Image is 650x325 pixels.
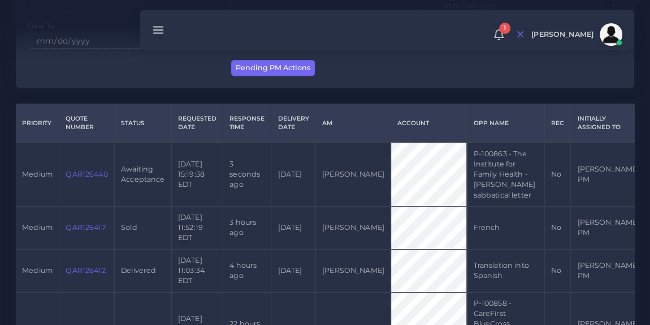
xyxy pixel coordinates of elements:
a: QAR126412 [66,266,105,275]
td: [PERSON_NAME] PM [571,249,646,292]
td: French [467,206,545,249]
th: Priority [16,104,59,143]
th: REC [544,104,570,143]
td: [DATE] 11:52:19 EDT [171,206,223,249]
td: [DATE] [271,142,315,206]
td: 3 seconds ago [223,142,271,206]
td: 3 hours ago [223,206,271,249]
td: [PERSON_NAME] [315,142,391,206]
button: Pending PM Actions [231,60,315,76]
td: No [544,142,570,206]
th: Opp Name [467,104,545,143]
th: Initially Assigned to [571,104,646,143]
img: avatar [600,23,622,46]
td: [PERSON_NAME] [315,249,391,292]
td: [DATE] 11:03:34 EDT [171,249,223,292]
th: Quote Number [59,104,115,143]
a: [PERSON_NAME]avatar [526,23,626,46]
span: [PERSON_NAME] [531,31,593,39]
td: Awaiting Acceptance [114,142,171,206]
td: [PERSON_NAME] PM [571,206,646,249]
td: Sold [114,206,171,249]
a: QAR126440 [66,170,107,178]
span: medium [22,170,53,178]
td: P-100863 - The Institute for Family Health - [PERSON_NAME] sabbatical letter [467,142,545,206]
td: [DATE] 15:19:38 EDT [171,142,223,206]
td: [DATE] [271,206,315,249]
td: Translation into Spanish [467,249,545,292]
th: Status [114,104,171,143]
span: medium [22,266,53,275]
th: Account [391,104,466,143]
a: 1 [489,29,509,41]
td: [PERSON_NAME] PM [571,142,646,206]
td: [DATE] [271,249,315,292]
th: AM [315,104,391,143]
td: Delivered [114,249,171,292]
th: Response Time [223,104,271,143]
td: 4 hours ago [223,249,271,292]
td: No [544,206,570,249]
th: Requested Date [171,104,223,143]
span: medium [22,223,53,232]
th: Delivery Date [271,104,315,143]
span: 1 [499,23,510,34]
td: [PERSON_NAME] [315,206,391,249]
a: QAR126417 [66,223,105,232]
td: No [544,249,570,292]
